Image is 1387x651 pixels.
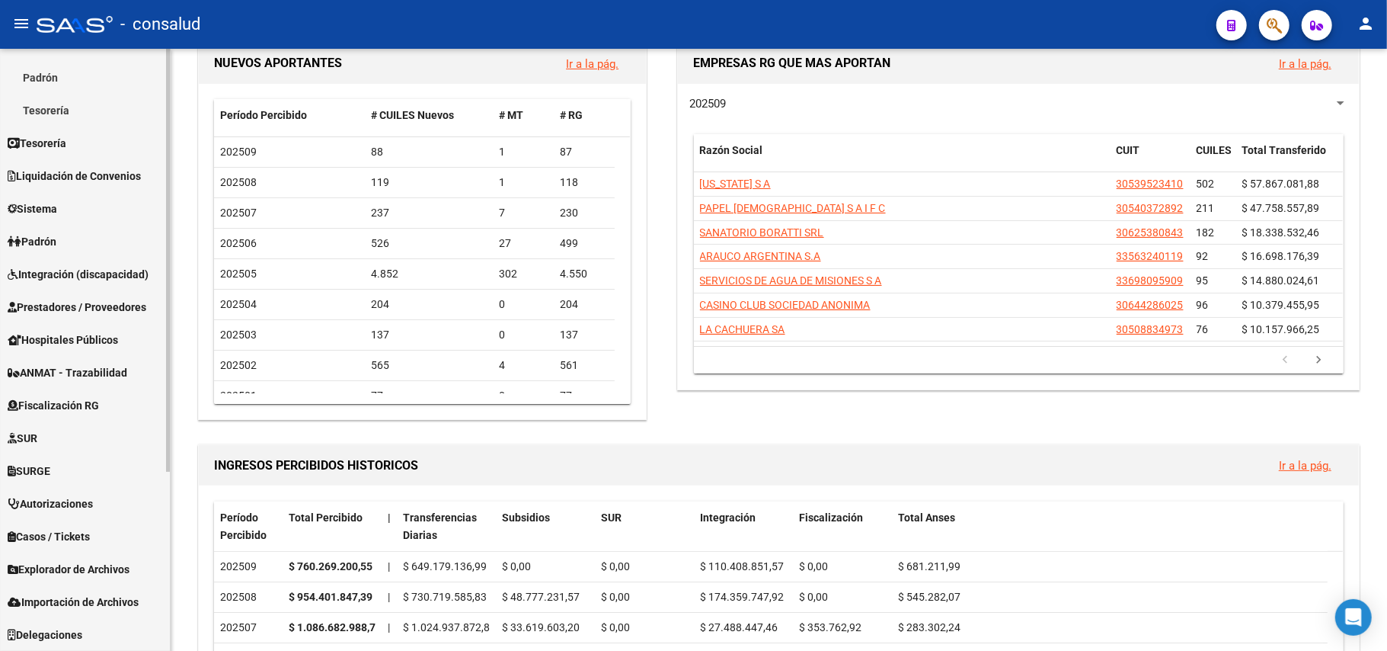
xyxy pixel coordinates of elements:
span: | [388,621,390,633]
div: 4.550 [560,265,609,283]
span: 202509 [220,146,257,158]
div: 77 [371,387,487,405]
span: 76 [1197,323,1209,335]
span: $ 16.698.176,39 [1242,250,1320,262]
div: 202509 [220,558,276,576]
span: 95 [1197,274,1209,287]
button: Ir a la pág. [1267,50,1344,78]
span: Fiscalización RG [8,397,99,414]
span: 92 [1197,250,1209,262]
div: 87 [560,143,609,161]
span: Casos / Tickets [8,528,90,545]
span: 30625380843 [1117,226,1184,239]
a: go to next page [1305,352,1334,369]
span: LA CACHUERA SA [700,323,785,335]
div: 237 [371,204,487,222]
strong: $ 954.401.847,39 [289,591,372,603]
div: 137 [560,326,609,344]
span: $ 110.408.851,57 [700,560,784,572]
div: 202507 [220,619,276,637]
span: CUIT [1117,144,1140,156]
span: 202507 [220,207,257,219]
div: 4.852 [371,265,487,283]
span: Hospitales Públicos [8,332,118,348]
div: 202508 [220,588,276,606]
datatable-header-cell: Fiscalización [793,502,892,552]
datatable-header-cell: Período Percibido [214,99,365,132]
datatable-header-cell: Integración [694,502,793,552]
span: 502 [1197,178,1215,190]
span: $ 27.488.447,46 [700,621,778,633]
span: Prestadores / Proveedores [8,299,146,316]
div: 137 [371,326,487,344]
span: 202509 [689,97,726,111]
span: $ 48.777.231,57 [502,591,580,603]
span: $ 10.157.966,25 [1242,323,1320,335]
span: NUEVOS APORTANTES [214,56,342,70]
span: Liquidación de Convenios [8,168,141,184]
span: ARAUCO ARGENTINA S.A [700,250,821,262]
span: 202503 [220,329,257,341]
span: $ 545.282,07 [898,591,960,603]
span: # RG [560,109,583,121]
span: CASINO CLUB SOCIEDAD ANONIMA [700,299,871,311]
div: 77 [560,387,609,405]
span: 202502 [220,359,257,371]
span: Subsidios [502,511,550,524]
span: 182 [1197,226,1215,239]
mat-icon: menu [12,14,30,33]
span: Transferencias Diarias [403,511,477,541]
div: 88 [371,143,487,161]
span: $ 0,00 [799,591,828,603]
datatable-header-cell: # MT [493,99,554,132]
span: SANATORIO BORATTI SRL [700,226,824,239]
span: $ 353.762,92 [799,621,861,633]
span: Tesorería [8,135,66,152]
span: 202506 [220,237,257,249]
span: SUR [601,511,622,524]
span: 33698095909 [1117,274,1184,287]
div: 7 [499,204,548,222]
span: $ 0,00 [502,560,531,572]
span: Integración (discapacidad) [8,266,149,283]
span: SUR [8,430,37,447]
span: 30508834973 [1117,323,1184,335]
span: [US_STATE] S A [700,178,771,190]
datatable-header-cell: CUILES [1190,134,1236,184]
span: 30644286025 [1117,299,1184,311]
div: 0 [499,387,548,405]
datatable-header-cell: Razón Social [694,134,1111,184]
span: 211 [1197,202,1215,214]
mat-icon: person [1357,14,1375,33]
span: PAPEL [DEMOGRAPHIC_DATA] S A I F C [700,202,886,214]
span: - consalud [120,8,200,41]
span: Sistema [8,200,57,217]
div: 27 [499,235,548,252]
span: Integración [700,511,756,524]
div: 565 [371,357,487,374]
span: Total Percibido [289,511,363,524]
span: 202501 [220,390,257,402]
datatable-header-cell: Total Transferido [1236,134,1343,184]
span: Explorador de Archivos [8,561,129,578]
span: Período Percibido [220,511,267,541]
span: EMPRESAS RG QUE MAS APORTAN [693,56,890,70]
span: Padrón [8,233,56,250]
datatable-header-cell: Subsidios [496,502,595,552]
span: $ 174.359.747,92 [700,591,784,603]
span: | [388,560,390,572]
span: Fiscalización [799,511,863,524]
a: Ir a la pág. [566,57,618,71]
div: 119 [371,174,487,191]
span: $ 47.758.557,89 [1242,202,1320,214]
span: 96 [1197,299,1209,311]
span: 33563240119 [1117,250,1184,262]
span: # MT [499,109,523,121]
span: # CUILES Nuevos [371,109,454,121]
span: SERVICIOS DE AGUA DE MISIONES S A [700,274,882,287]
div: 1 [499,174,548,191]
span: $ 0,00 [601,621,630,633]
span: $ 283.302,24 [898,621,960,633]
span: INGRESOS PERCIBIDOS HISTORICOS [214,458,418,473]
span: $ 57.867.081,88 [1242,178,1320,190]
